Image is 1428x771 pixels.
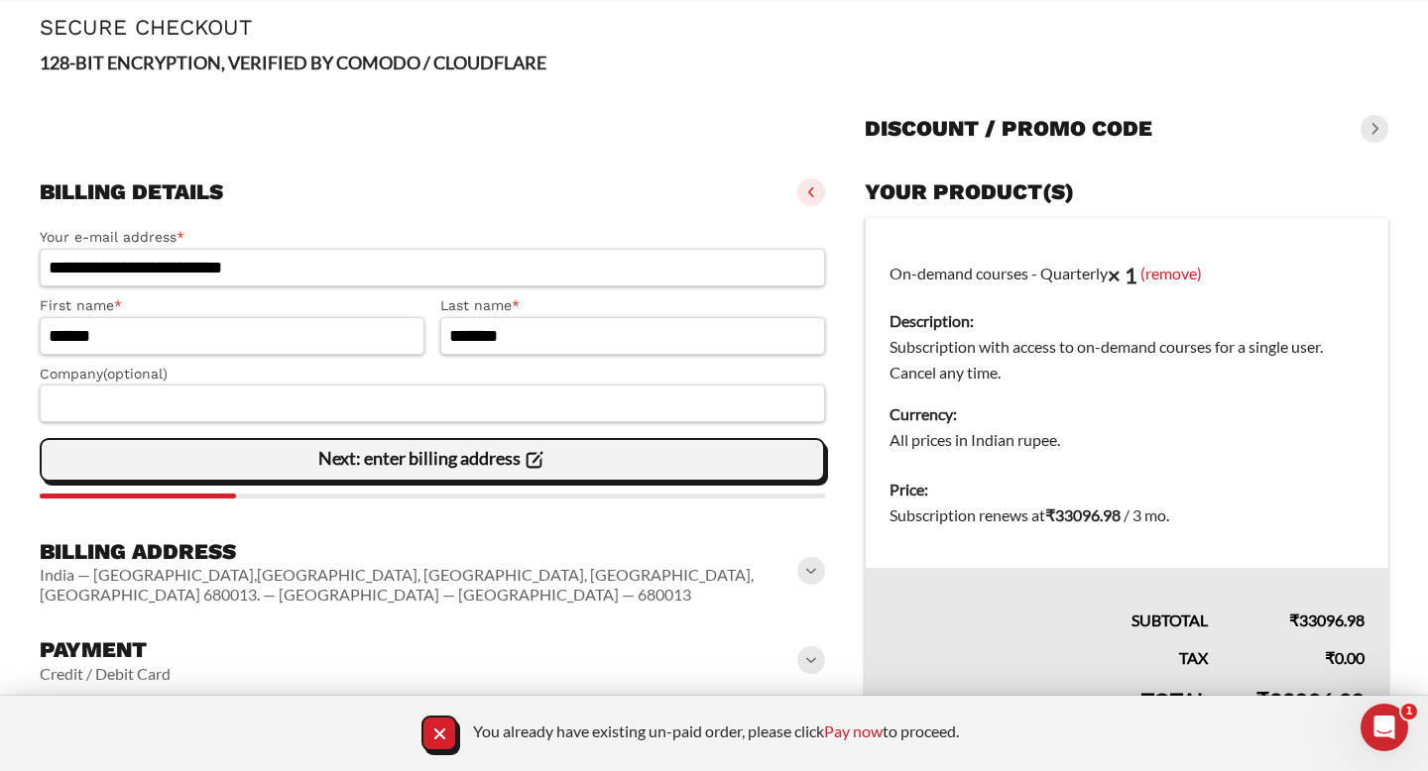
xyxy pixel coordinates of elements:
span: / 3 mo [1124,505,1166,524]
p: You already have existing un-paid order, please click to proceed. [473,720,959,742]
dt: Description: [890,308,1365,334]
span: 1 [1401,704,1417,719]
h3: Discount / promo code [865,115,1152,143]
th: Subtotal [866,568,1233,633]
bdi: 33096.98 [1045,505,1121,524]
bdi: 0.00 [1325,648,1365,667]
label: Company [40,363,825,385]
span: ₹ [1289,610,1299,629]
label: First name [40,294,424,317]
a: (remove) [1140,263,1202,281]
span: (optional) [103,366,168,382]
span: ₹ [1045,505,1055,524]
dd: All prices in Indian rupee. [890,427,1365,453]
vaadin-button: Close Notification [421,716,457,751]
a: Pay now [824,721,883,740]
iframe: Intercom live chat [1361,704,1408,751]
th: Tax [866,633,1233,671]
strong: 128-BIT ENCRYPTION, VERIFIED BY COMODO / CLOUDFLARE [40,52,546,73]
strong: × 1 [1108,262,1137,288]
h3: Billing details [40,178,223,206]
dt: Currency: [890,401,1365,427]
vaadin-horizontal-layout: India — [GEOGRAPHIC_DATA],[GEOGRAPHIC_DATA], [GEOGRAPHIC_DATA], [GEOGRAPHIC_DATA], [GEOGRAPHIC_DA... [40,565,801,605]
label: Last name [440,294,825,317]
dd: Subscription with access to on-demand courses for a single user. Cancel any time. [890,334,1365,385]
vaadin-horizontal-layout: Credit / Debit Card [40,664,171,684]
vaadin-button: Next: enter billing address [40,438,825,482]
h1: Secure Checkout [40,15,1388,40]
dt: Price: [890,477,1365,502]
span: Subscription renews at . [890,505,1169,524]
span: ₹ [1325,648,1335,667]
bdi: 33096.98 [1289,610,1365,629]
td: On-demand courses - Quarterly [866,218,1389,466]
bdi: 33096.98 [1255,687,1365,714]
th: Total [866,671,1233,758]
span: ₹ [1255,687,1269,714]
h3: Billing address [40,538,801,566]
h3: Payment [40,636,171,664]
label: Your e-mail address [40,226,825,249]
